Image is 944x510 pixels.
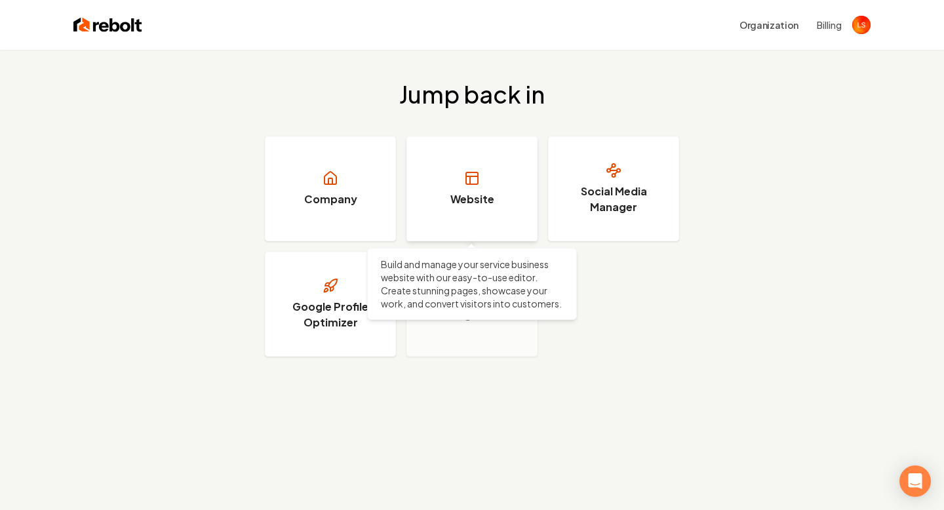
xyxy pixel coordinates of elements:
button: Open user button [852,16,871,34]
h2: Jump back in [399,81,545,108]
button: Billing [817,18,842,31]
button: Organization [732,13,806,37]
img: Landon Schnippel [852,16,871,34]
a: Google Profile Optimizer [265,252,396,357]
p: Build and manage your service business website with our easy-to-use editor. Create stunning pages... [381,258,563,310]
h3: Google Profile Optimizer [281,299,380,330]
a: Company [265,136,396,241]
h3: Social Media Manager [564,184,663,215]
a: Website [406,136,538,241]
img: Rebolt Logo [73,16,142,34]
a: Social Media Manager [548,136,679,241]
h3: Company [304,191,357,207]
h3: Website [450,191,494,207]
div: Open Intercom Messenger [899,465,931,497]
